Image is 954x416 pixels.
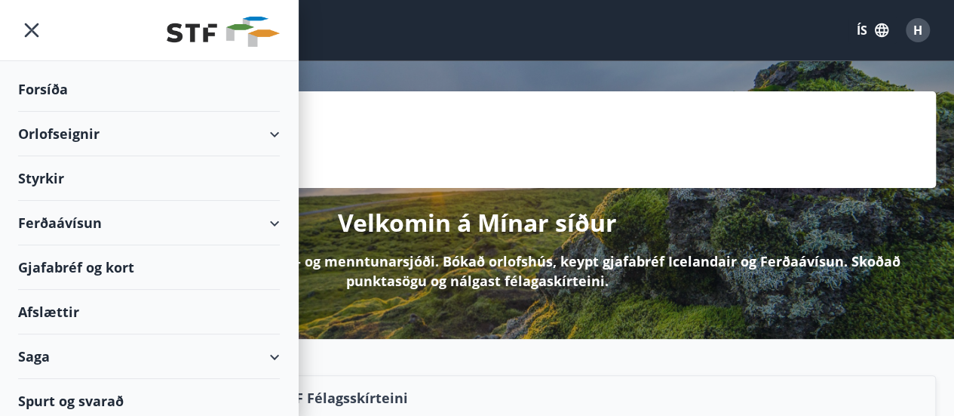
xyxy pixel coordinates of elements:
[18,156,280,201] div: Styrkir
[913,22,922,39] span: H
[900,12,936,48] button: H
[848,17,897,44] button: ÍS
[167,17,280,47] img: union_logo
[18,334,280,379] div: Saga
[18,201,280,245] div: Ferðaávísun
[18,17,45,44] button: menu
[18,67,280,112] div: Forsíða
[42,251,912,291] p: Hér getur þú sótt um styrki í sjúkra- og menntunarsjóði. Bókað orlofshús, keypt gjafabréf Iceland...
[18,290,280,334] div: Afslættir
[18,245,280,290] div: Gjafabréf og kort
[18,112,280,156] div: Orlofseignir
[338,206,617,239] p: Velkomin á Mínar síður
